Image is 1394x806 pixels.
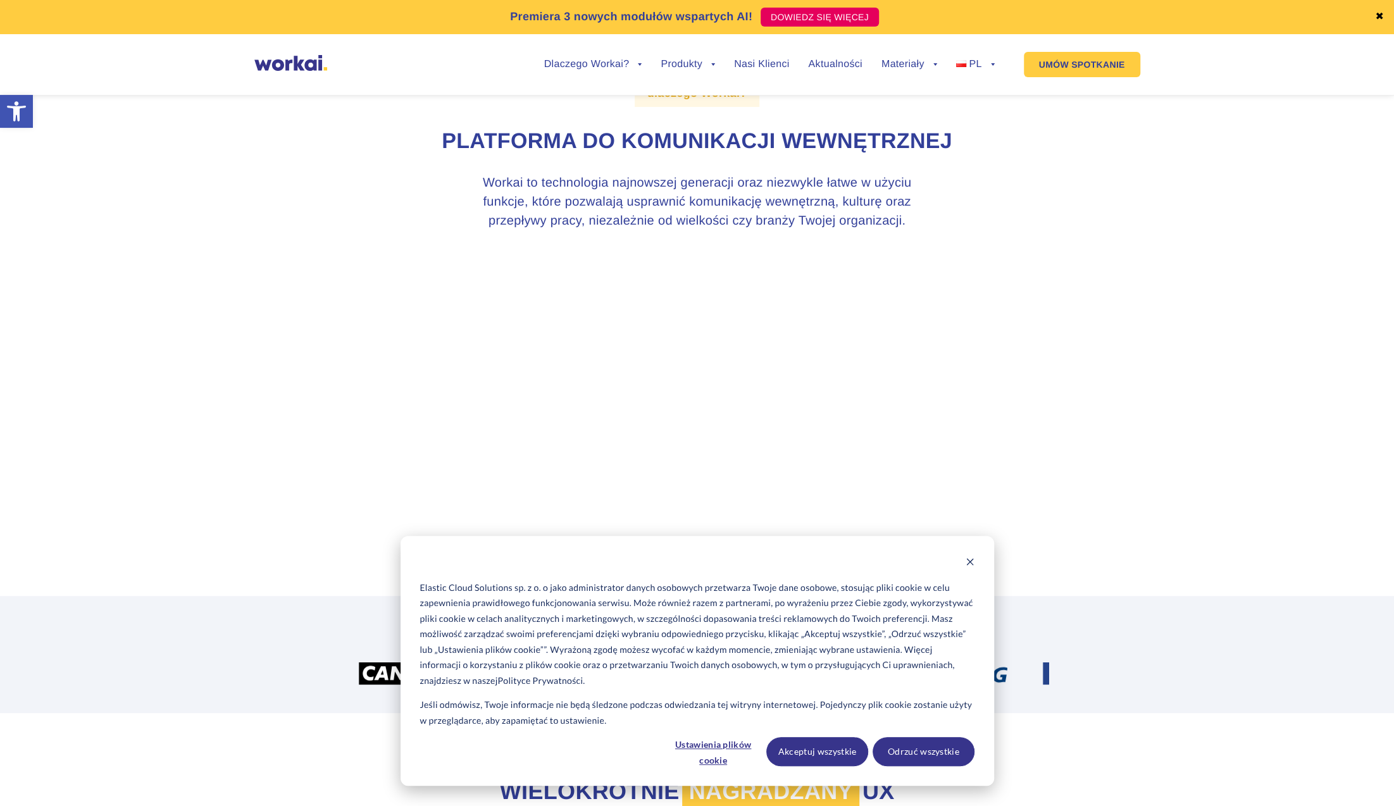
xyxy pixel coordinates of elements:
[346,127,1049,156] h1: Platforma do komunikacji wewnętrznej
[969,59,981,70] span: PL
[873,737,974,766] button: Odrzuć wszystkie
[1375,12,1384,22] a: ✖
[420,580,974,689] p: Elastic Cloud Solutions sp. z o. o jako administrator danych osobowych przetwarza Twoje dane osob...
[544,59,642,70] a: Dlaczego Workai?
[881,59,937,70] a: Materiały
[661,59,715,70] a: Produkty
[346,624,1049,640] h2: Już ponad 100 innowacyjnych korporacji zaufało Workai
[1024,52,1140,77] a: UMÓW SPOTKANIE
[420,697,974,728] p: Jeśli odmówisz, Twoje informacje nie będą śledzone podczas odwiedzania tej witryny internetowej. ...
[460,173,935,230] h3: Workai to technologia najnowszej generacji oraz niezwykle łatwe w użyciu funkcje, które pozwalają...
[401,536,994,786] div: Cookie banner
[734,59,789,70] a: Nasi Klienci
[510,8,752,25] p: Premiera 3 nowych modułów wspartych AI!
[766,737,868,766] button: Akceptuj wszystkie
[966,555,974,571] button: Dismiss cookie banner
[682,777,859,806] span: nagradzany
[664,737,762,766] button: Ustawienia plików cookie
[808,59,862,70] a: Aktualności
[761,8,879,27] a: DOWIEDZ SIĘ WIĘCEJ
[498,673,585,689] a: Polityce Prywatności.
